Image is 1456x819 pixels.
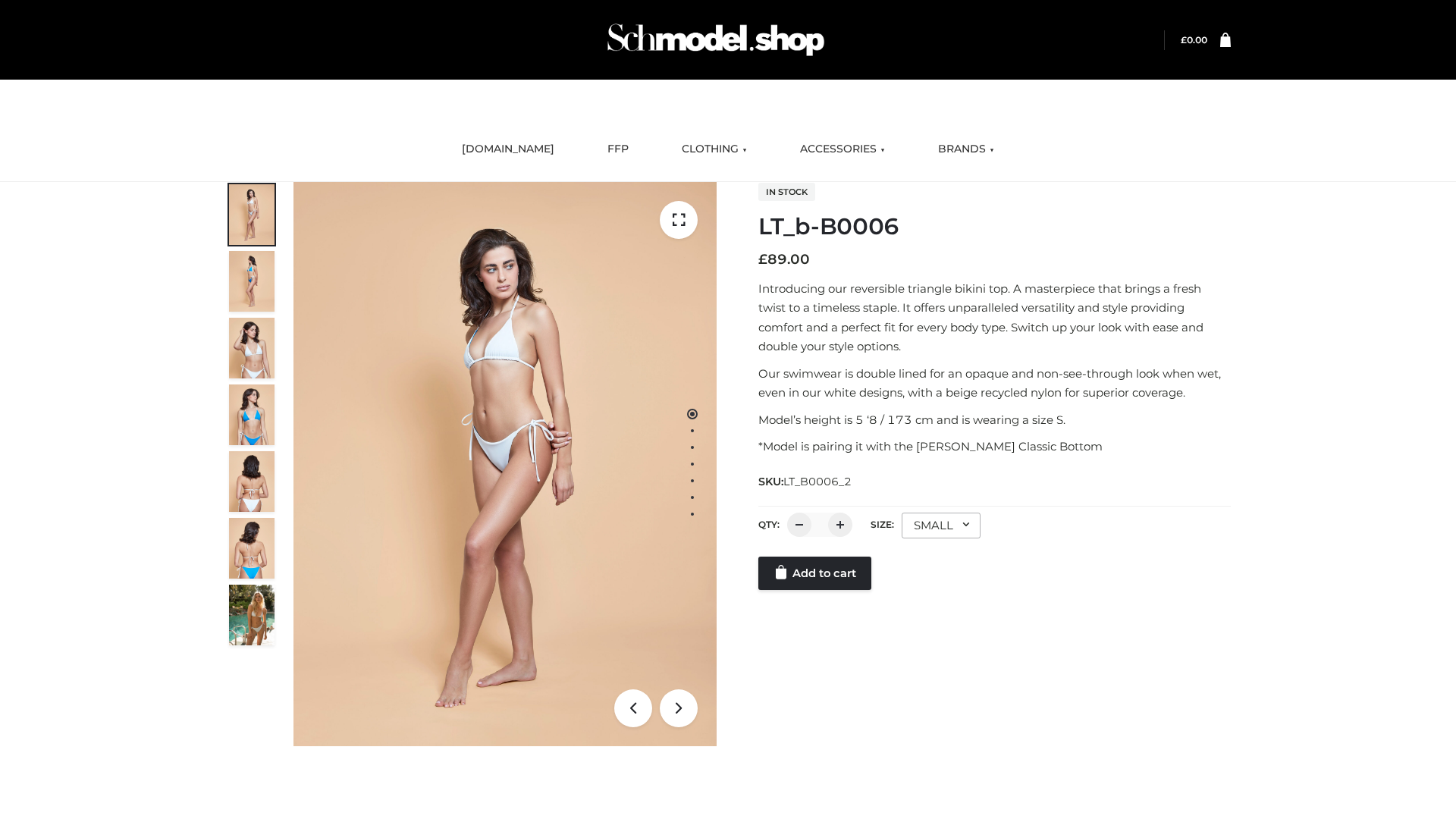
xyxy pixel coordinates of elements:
[293,182,717,746] img: LT_b-B0006
[758,472,853,491] span: SKU:
[450,133,566,166] a: [DOMAIN_NAME]
[758,213,1231,240] h1: LT_b-B0006
[758,519,780,530] label: QTY:
[229,451,275,512] img: ArielClassicBikiniTop_CloudNine_AzureSky_OW114ECO_7-scaled.jpg
[758,437,1231,457] p: *Model is pairing it with the [PERSON_NAME] Classic Bottom
[1181,34,1207,45] bdi: 0.00
[758,183,815,201] span: In stock
[871,519,894,530] label: Size:
[758,557,871,590] a: Add to cart
[229,184,275,245] img: ArielClassicBikiniTop_CloudNine_AzureSky_OW114ECO_1-scaled.jpg
[758,364,1231,403] p: Our swimwear is double lined for an opaque and non-see-through look when wet, even in our white d...
[758,279,1231,356] p: Introducing our reversible triangle bikini top. A masterpiece that brings a fresh twist to a time...
[229,585,275,645] img: Arieltop_CloudNine_AzureSky2.jpg
[229,318,275,378] img: ArielClassicBikiniTop_CloudNine_AzureSky_OW114ECO_3-scaled.jpg
[758,251,767,268] span: £
[1181,34,1187,45] span: £
[1181,34,1207,45] a: £0.00
[229,518,275,579] img: ArielClassicBikiniTop_CloudNine_AzureSky_OW114ECO_8-scaled.jpg
[670,133,758,166] a: CLOTHING
[602,10,830,70] img: Schmodel Admin 964
[902,513,981,538] div: SMALL
[789,133,896,166] a: ACCESSORIES
[596,133,640,166] a: FFP
[229,384,275,445] img: ArielClassicBikiniTop_CloudNine_AzureSky_OW114ECO_4-scaled.jpg
[927,133,1006,166] a: BRANDS
[758,410,1231,430] p: Model’s height is 5 ‘8 / 173 cm and is wearing a size S.
[783,475,852,488] span: LT_B0006_2
[758,251,810,268] bdi: 89.00
[229,251,275,312] img: ArielClassicBikiniTop_CloudNine_AzureSky_OW114ECO_2-scaled.jpg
